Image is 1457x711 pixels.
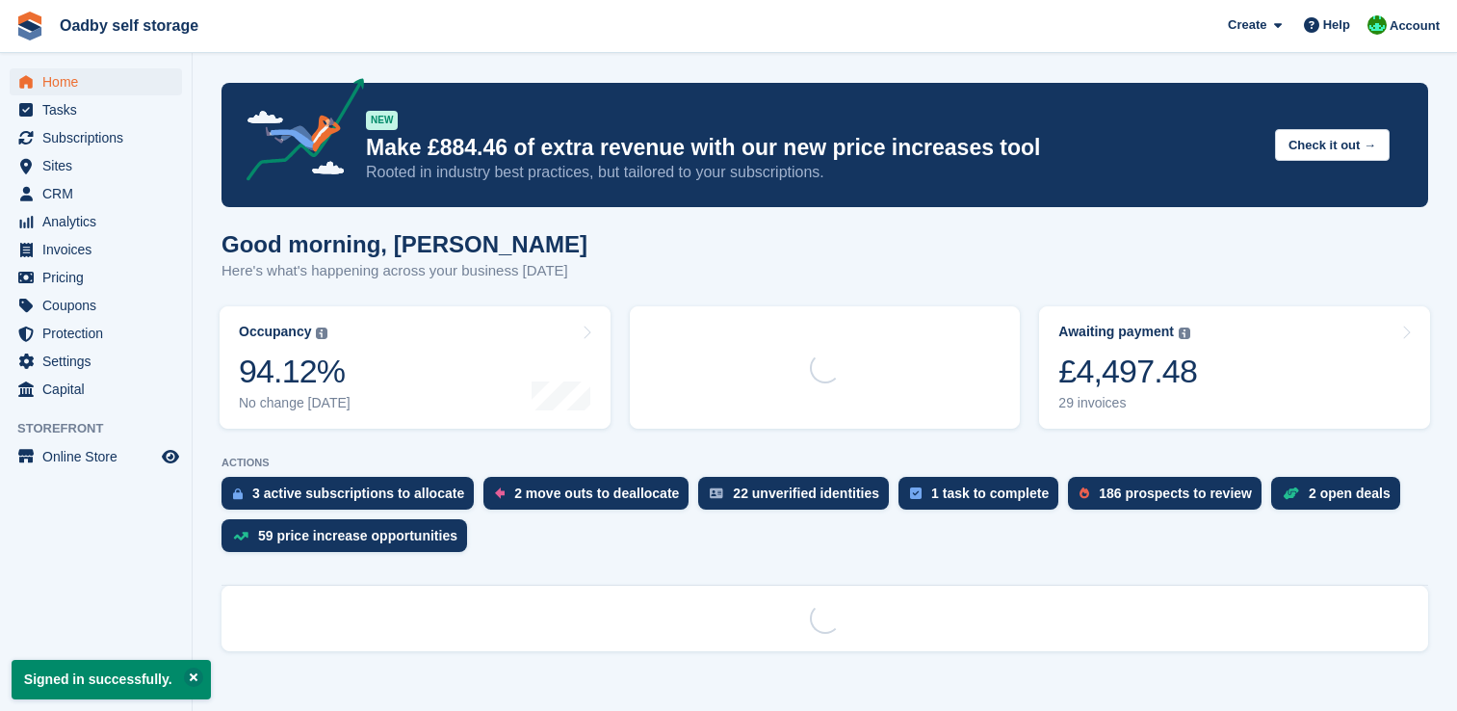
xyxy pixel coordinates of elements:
a: Preview store [159,445,182,468]
a: 186 prospects to review [1068,477,1271,519]
a: menu [10,236,182,263]
p: ACTIONS [221,457,1428,469]
div: 29 invoices [1058,395,1197,411]
img: icon-info-grey-7440780725fd019a000dd9b08b2336e03edf1995a4989e88bcd33f0948082b44.svg [1179,328,1190,339]
a: menu [10,320,182,347]
a: Occupancy 94.12% No change [DATE] [220,306,611,429]
div: 3 active subscriptions to allocate [252,486,464,501]
div: 2 open deals [1309,486,1391,501]
div: No change [DATE] [239,395,351,411]
p: Make £884.46 of extra revenue with our new price increases tool [366,134,1260,162]
img: stora-icon-8386f47178a22dfd0bd8f6a31ec36ba5ce8667c1dd55bd0f319d3a0aa187defe.svg [15,12,44,40]
span: Capital [42,376,158,403]
div: £4,497.48 [1058,352,1197,391]
p: Signed in successfully. [12,660,211,699]
div: 22 unverified identities [733,486,879,501]
div: NEW [366,111,398,130]
div: 59 price increase opportunities [258,528,457,543]
a: menu [10,96,182,123]
span: Help [1323,15,1350,35]
span: Subscriptions [42,124,158,151]
a: menu [10,348,182,375]
img: price-adjustments-announcement-icon-8257ccfd72463d97f412b2fc003d46551f7dbcb40ab6d574587a9cd5c0d94... [230,78,365,188]
img: active_subscription_to_allocate_icon-d502201f5373d7db506a760aba3b589e785aa758c864c3986d89f69b8ff3... [233,487,243,500]
div: Occupancy [239,324,311,340]
span: Invoices [42,236,158,263]
div: 2 move outs to deallocate [514,486,679,501]
img: deal-1b604bf984904fb50ccaf53a9ad4b4a5d6e5aea283cecdc64d6e3604feb123c2.svg [1283,487,1299,500]
a: menu [10,208,182,235]
a: Awaiting payment £4,497.48 29 invoices [1039,306,1430,429]
a: Oadby self storage [52,10,206,41]
img: move_outs_to_deallocate_icon-f764333ba52eb49d3ac5e1228854f67142a1ed5810a6f6cc68b1a99e826820c5.svg [495,487,505,499]
span: Analytics [42,208,158,235]
span: Settings [42,348,158,375]
a: 59 price increase opportunities [221,519,477,562]
a: 3 active subscriptions to allocate [221,477,483,519]
a: menu [10,68,182,95]
a: 2 move outs to deallocate [483,477,698,519]
span: Tasks [42,96,158,123]
img: Stephanie [1367,15,1387,35]
img: price_increase_opportunities-93ffe204e8149a01c8c9dc8f82e8f89637d9d84a8eef4429ea346261dce0b2c0.svg [233,532,248,540]
span: Coupons [42,292,158,319]
span: CRM [42,180,158,207]
a: menu [10,124,182,151]
a: menu [10,292,182,319]
div: 186 prospects to review [1099,486,1252,501]
img: prospect-51fa495bee0391a8d652442698ab0144808aea92771e9ea1ae160a38d050c398.svg [1080,487,1089,499]
span: Create [1228,15,1266,35]
p: Rooted in industry best practices, but tailored to your subscriptions. [366,162,1260,183]
button: Check it out → [1275,129,1390,161]
a: 22 unverified identities [698,477,898,519]
span: Storefront [17,419,192,438]
a: 1 task to complete [898,477,1068,519]
a: menu [10,152,182,179]
img: verify_identity-adf6edd0f0f0b5bbfe63781bf79b02c33cf7c696d77639b501bdc392416b5a36.svg [710,487,723,499]
span: Online Store [42,443,158,470]
a: menu [10,264,182,291]
span: Home [42,68,158,95]
span: Sites [42,152,158,179]
a: menu [10,443,182,470]
div: 94.12% [239,352,351,391]
img: task-75834270c22a3079a89374b754ae025e5fb1db73e45f91037f5363f120a921f8.svg [910,487,922,499]
a: menu [10,180,182,207]
div: Awaiting payment [1058,324,1174,340]
img: icon-info-grey-7440780725fd019a000dd9b08b2336e03edf1995a4989e88bcd33f0948082b44.svg [316,328,327,339]
p: Here's what's happening across your business [DATE] [221,260,587,282]
a: menu [10,376,182,403]
h1: Good morning, [PERSON_NAME] [221,231,587,257]
span: Pricing [42,264,158,291]
span: Account [1390,16,1440,36]
a: 2 open deals [1271,477,1410,519]
span: Protection [42,320,158,347]
div: 1 task to complete [931,486,1049,501]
